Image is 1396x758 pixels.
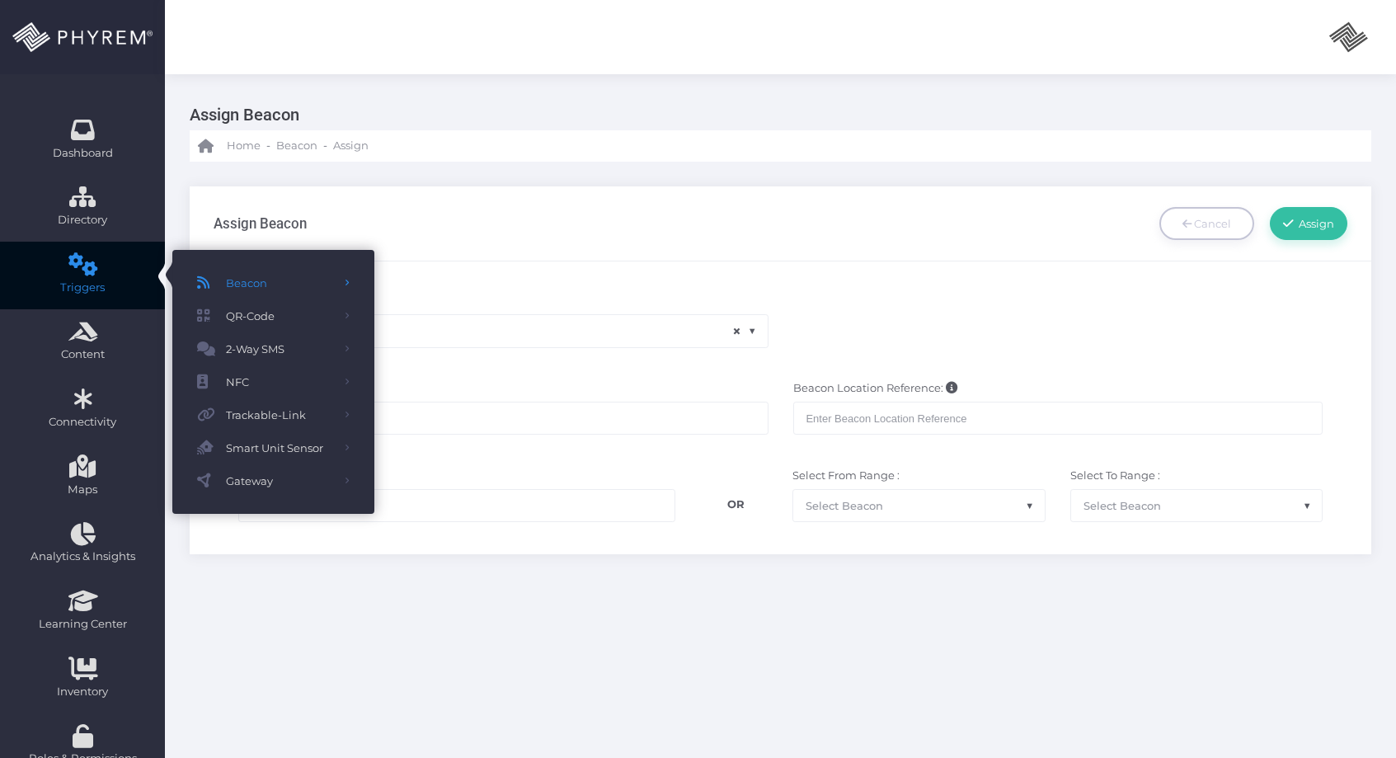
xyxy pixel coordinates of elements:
a: Beacon [172,266,374,299]
span: Smart Unit Sensor [226,437,333,459]
a: QR-Code [172,299,374,332]
span: Select Beacon [1083,499,1161,512]
li: - [264,138,273,154]
span: Dashboard [53,145,113,162]
span: Assign [333,138,369,154]
h3: Assign Beacon [190,99,1359,130]
span: Trackable-Link [226,404,333,426]
span: 2-Way SMS [226,338,333,360]
span: QR-Code [226,305,333,327]
a: Assign [1270,207,1347,240]
span: Directory [11,212,154,228]
label: Beacon Location Reference: [793,380,957,397]
span: Cancel [1194,217,1231,230]
a: Smart Unit Sensor [172,431,374,464]
span: NFC [226,371,333,393]
input: Enter Beacon Alias [238,402,769,435]
span: Select Beacon [806,499,883,512]
span: Maps [68,482,97,498]
li: - [321,138,330,154]
span: Triggers [11,280,154,296]
input: Enter Beacon Location Reference [793,402,1323,435]
h3: Assign Beacon [214,215,307,232]
label: Select From Range : [792,468,900,484]
a: 2-Way SMS [172,332,374,365]
label: Select To Range : [1070,468,1160,484]
span: StorSuite [239,315,768,346]
span: Analytics & Insights [11,548,154,565]
strong: OR [727,497,745,511]
span: Gateway [226,470,333,492]
a: Beacon [276,130,317,162]
a: NFC [172,365,374,398]
a: Trackable-Link [172,398,374,431]
a: Home [198,130,261,162]
a: Gateway [172,464,374,497]
span: Connectivity [11,414,154,431]
span: × [732,323,741,341]
a: Cancel [1159,207,1254,240]
span: Beacon [226,272,333,294]
span: Assign [1294,217,1335,230]
span: Learning Center [11,616,154,633]
span: Beacon [276,138,317,154]
span: Content [11,346,154,363]
span: Home [227,138,261,154]
span: Inventory [11,684,154,700]
a: Assign [333,130,369,162]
